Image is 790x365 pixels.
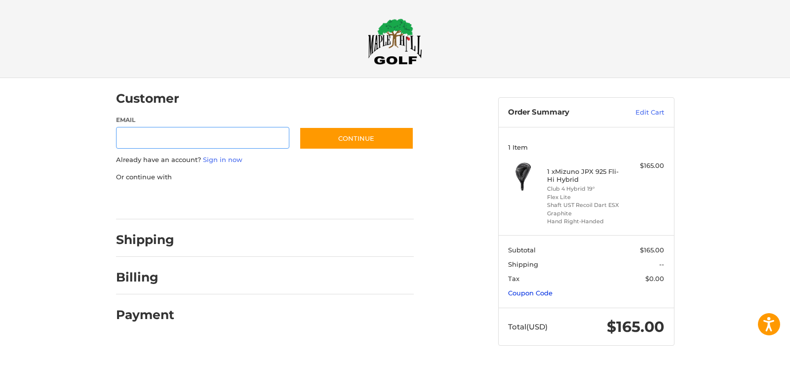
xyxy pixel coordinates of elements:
[508,143,664,151] h3: 1 Item
[508,108,614,118] h3: Order Summary
[368,18,422,65] img: Maple Hill Golf
[640,246,664,254] span: $165.00
[508,322,548,331] span: Total (USD)
[508,289,553,297] a: Coupon Code
[547,217,623,226] li: Hand Right-Handed
[659,260,664,268] span: --
[625,161,664,171] div: $165.00
[645,275,664,283] span: $0.00
[547,193,623,202] li: Flex Lite
[508,275,519,283] span: Tax
[116,307,174,323] h2: Payment
[116,155,414,165] p: Already have an account?
[116,270,174,285] h2: Billing
[116,172,414,182] p: Or continue with
[299,127,414,150] button: Continue
[547,185,623,193] li: Club 4 Hybrid 19°
[116,116,290,124] label: Email
[197,192,271,209] iframe: PayPal-paylater
[508,246,536,254] span: Subtotal
[607,318,664,336] span: $165.00
[508,260,538,268] span: Shipping
[547,167,623,184] h4: 1 x Mizuno JPX 925 Fli-Hi Hybrid
[203,156,242,163] a: Sign in now
[280,192,354,209] iframe: PayPal-venmo
[116,232,174,247] h2: Shipping
[547,201,623,217] li: Shaft UST Recoil Dart ESX Graphite
[113,192,187,209] iframe: PayPal-paypal
[116,91,179,106] h2: Customer
[614,108,664,118] a: Edit Cart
